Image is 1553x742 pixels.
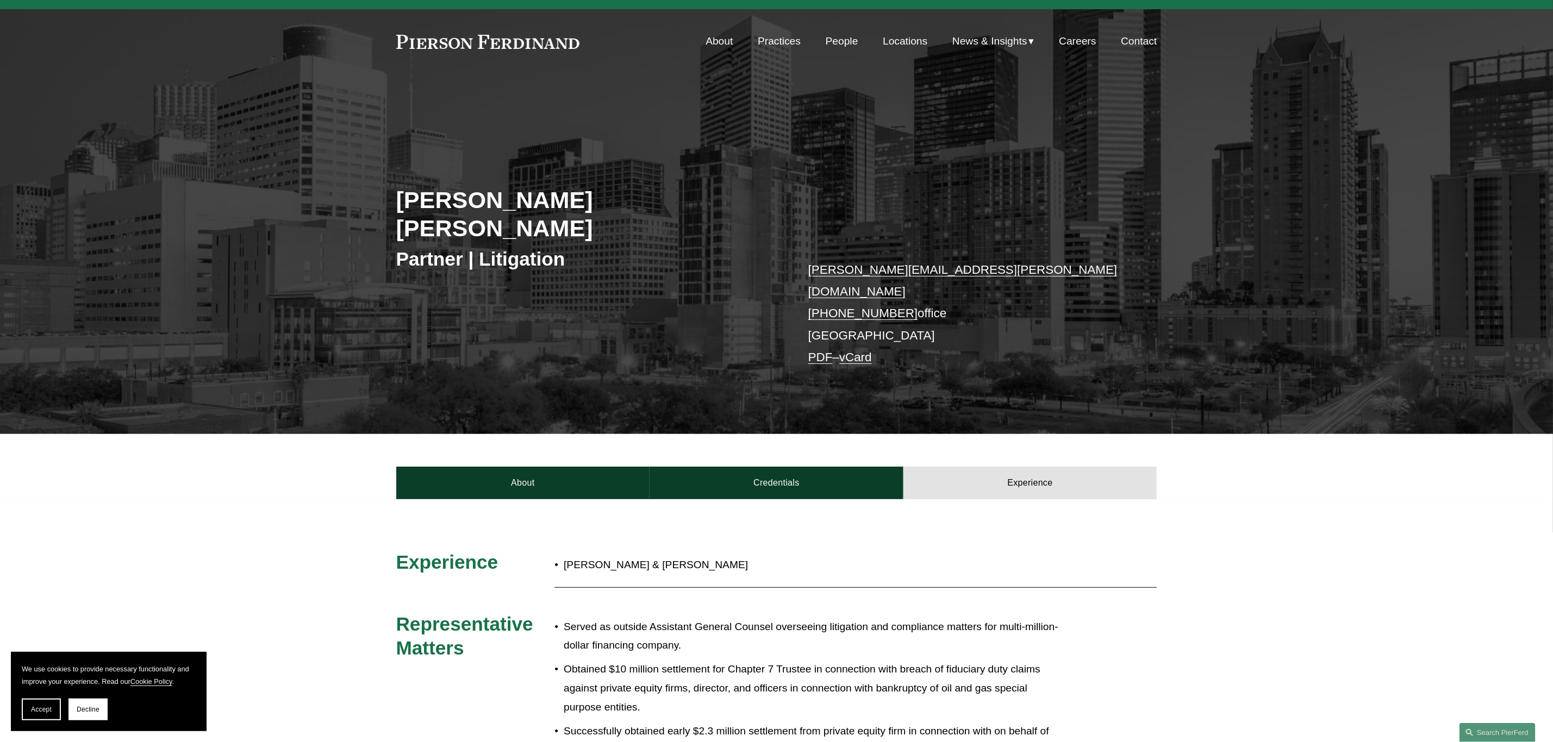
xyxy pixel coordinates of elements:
a: folder dropdown [952,31,1034,52]
h2: [PERSON_NAME] [PERSON_NAME] [396,186,777,243]
button: Decline [68,699,108,720]
p: Served as outside Assistant General Counsel overseeing litigation and compliance matters for mult... [564,618,1062,655]
a: About [706,31,733,52]
h3: Partner | Litigation [396,247,777,271]
a: Contact [1121,31,1157,52]
a: Search this site [1460,723,1536,742]
p: office [GEOGRAPHIC_DATA] – [808,259,1125,369]
span: Decline [77,706,99,713]
p: [PERSON_NAME] & [PERSON_NAME] [564,556,1062,575]
p: Obtained $10 million settlement for Chapter 7 Trustee in connection with breach of fiduciary duty... [564,660,1062,716]
a: Practices [758,31,801,52]
a: People [826,31,858,52]
a: Experience [903,467,1157,499]
a: About [396,467,650,499]
span: Experience [396,551,498,573]
button: Accept [22,699,61,720]
span: Accept [31,706,52,713]
a: PDF [808,350,833,364]
section: Cookie banner [11,652,207,731]
a: [PERSON_NAME][EMAIL_ADDRESS][PERSON_NAME][DOMAIN_NAME] [808,263,1118,298]
a: Credentials [650,467,903,499]
a: Careers [1059,31,1096,52]
a: [PHONE_NUMBER] [808,306,918,320]
a: Locations [883,31,927,52]
span: News & Insights [952,32,1027,51]
a: Cookie Policy [130,677,172,686]
span: Representative Matters [396,613,539,658]
a: vCard [839,350,872,364]
p: We use cookies to provide necessary functionality and improve your experience. Read our . [22,663,196,688]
